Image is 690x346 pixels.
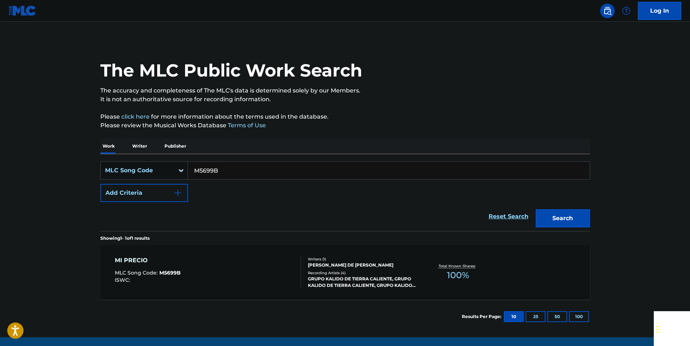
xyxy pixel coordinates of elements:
[308,270,417,276] div: Recording Artists ( 4 )
[603,7,612,15] img: search
[100,161,590,231] form: Search Form
[162,139,188,154] p: Publisher
[100,112,590,121] p: Please for more information about the terms used in the database.
[447,269,469,282] span: 100 %
[638,2,681,20] a: Log In
[100,59,362,81] h1: The MLC Public Work Search
[159,269,181,276] span: M5699B
[100,139,117,154] p: Work
[656,318,660,340] div: Drag
[105,166,170,175] div: MLC Song Code
[485,209,532,225] a: Reset Search
[654,311,690,346] iframe: Chat Widget
[173,189,182,197] img: 9d2ae6d4665cec9f34b9.svg
[547,311,567,322] button: 50
[130,139,149,154] p: Writer
[569,311,589,322] button: 100
[115,269,159,276] span: MLC Song Code :
[100,245,590,300] a: MI PRECIOMLC Song Code:M5699BISWC:Writers (1)[PERSON_NAME] DE [PERSON_NAME]Recording Artists (4)G...
[9,5,37,16] img: MLC Logo
[600,4,615,18] a: Public Search
[619,4,633,18] div: Help
[504,311,524,322] button: 10
[536,209,590,227] button: Search
[308,262,417,268] div: [PERSON_NAME] DE [PERSON_NAME]
[439,263,477,269] p: Total Known Shares:
[226,122,266,129] a: Terms of Use
[308,256,417,262] div: Writers ( 1 )
[100,95,590,104] p: It is not an authoritative source for recording information.
[622,7,631,15] img: help
[115,256,181,265] div: MI PRECIO
[115,277,132,283] span: ISWC :
[121,113,150,120] a: click here
[308,276,417,289] div: GRUPO KALIDO DE TIERRA CALIENTE, GRUPO KALIDO DE TIERRA CALIENTE, GRUPO KALIDO DE TIERRA CALIENTE...
[526,311,545,322] button: 25
[100,235,150,242] p: Showing 1 - 1 of 1 results
[100,86,590,95] p: The accuracy and completeness of The MLC's data is determined solely by our Members.
[100,184,188,202] button: Add Criteria
[100,121,590,130] p: Please review the Musical Works Database
[462,313,503,320] p: Results Per Page:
